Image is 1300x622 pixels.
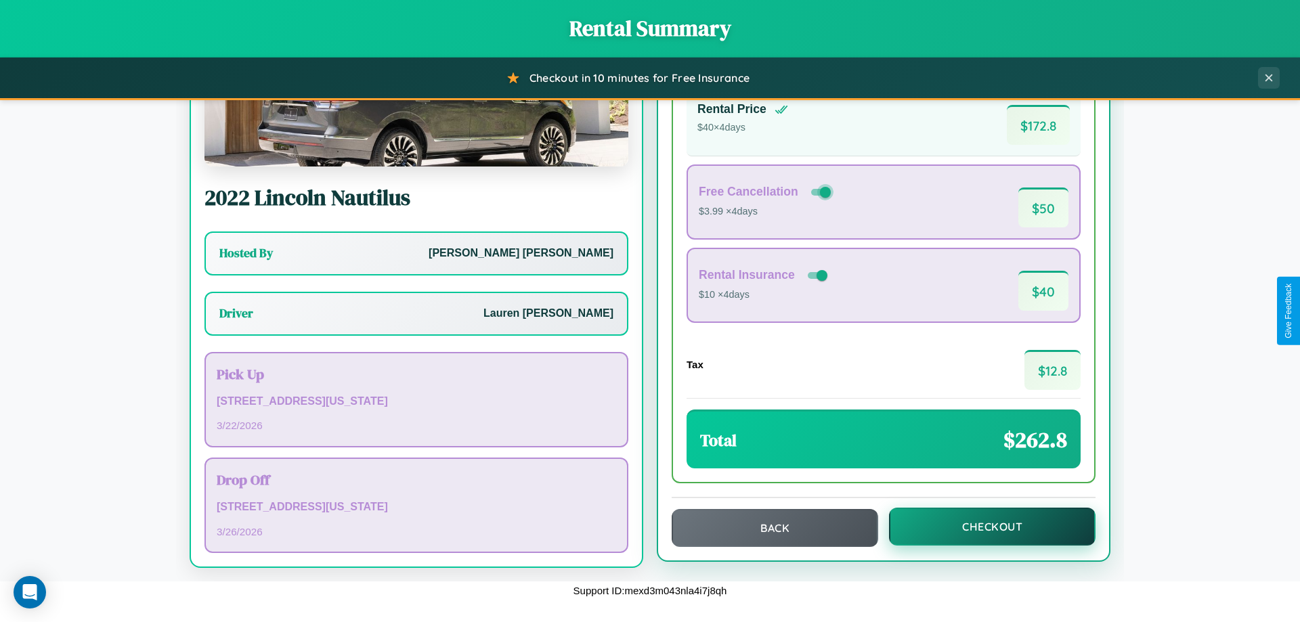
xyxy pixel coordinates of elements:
[217,470,616,489] h3: Drop Off
[1007,105,1070,145] span: $ 172.8
[217,416,616,435] p: 3 / 22 / 2026
[697,119,788,137] p: $ 40 × 4 days
[483,304,613,324] p: Lauren [PERSON_NAME]
[1284,284,1293,338] div: Give Feedback
[219,305,253,321] h3: Driver
[217,497,616,517] p: [STREET_ADDRESS][US_STATE]
[219,245,273,261] h3: Hosted By
[672,509,878,547] button: Back
[1018,187,1068,227] span: $ 50
[217,392,616,412] p: [STREET_ADDRESS][US_STATE]
[14,14,1286,43] h1: Rental Summary
[1018,271,1068,311] span: $ 40
[1003,425,1067,455] span: $ 262.8
[700,429,737,451] h3: Total
[573,581,727,600] p: Support ID: mexd3m043nla4i7j8qh
[699,268,795,282] h4: Rental Insurance
[889,508,1096,546] button: Checkout
[429,244,613,263] p: [PERSON_NAME] [PERSON_NAME]
[699,203,833,221] p: $3.99 × 4 days
[687,359,703,370] h4: Tax
[699,185,798,199] h4: Free Cancellation
[217,364,616,384] h3: Pick Up
[1024,350,1081,390] span: $ 12.8
[14,576,46,608] div: Open Intercom Messenger
[204,183,628,213] h2: 2022 Lincoln Nautilus
[217,523,616,541] p: 3 / 26 / 2026
[529,71,750,85] span: Checkout in 10 minutes for Free Insurance
[699,286,830,304] p: $10 × 4 days
[697,102,766,116] h4: Rental Price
